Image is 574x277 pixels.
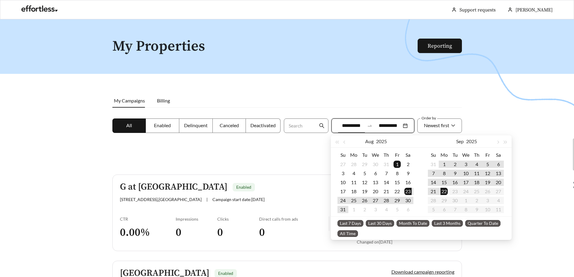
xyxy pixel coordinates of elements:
[462,161,469,168] div: 3
[430,179,437,186] div: 14
[456,135,464,147] button: Sep
[428,160,439,169] td: 2025-08-31
[439,178,450,187] td: 2025-09-15
[460,150,471,160] th: We
[359,196,370,205] td: 2025-08-26
[381,196,392,205] td: 2025-08-28
[366,220,394,227] span: Last 30 Days
[391,269,454,275] a: Download campaign reporting
[462,170,469,177] div: 10
[450,178,460,187] td: 2025-09-16
[337,220,363,227] span: Last 7 Days
[403,178,413,187] td: 2025-08-16
[516,7,553,13] span: [PERSON_NAME]
[112,39,418,55] h1: My Properties
[495,170,502,177] div: 13
[361,161,368,168] div: 29
[370,187,381,196] td: 2025-08-20
[471,150,482,160] th: Th
[120,226,176,239] h3: 0.00 %
[450,169,460,178] td: 2025-09-09
[473,179,480,186] div: 18
[114,98,145,103] span: My Campaigns
[126,122,132,128] span: All
[471,178,482,187] td: 2025-09-18
[372,197,379,204] div: 27
[365,135,374,147] button: Aug
[462,179,469,186] div: 17
[381,150,392,160] th: Th
[397,220,429,227] span: Month To Date
[392,169,403,178] td: 2025-08-08
[359,205,370,214] td: 2025-09-02
[370,150,381,160] th: We
[339,170,347,177] div: 3
[451,179,459,186] div: 16
[339,197,347,204] div: 24
[495,179,502,186] div: 20
[482,169,493,178] td: 2025-09-12
[430,161,437,168] div: 31
[218,271,233,276] span: Enabled
[428,169,439,178] td: 2025-09-07
[348,205,359,214] td: 2025-09-01
[212,197,265,202] span: Campaign start date: [DATE]
[383,197,390,204] div: 28
[372,161,379,168] div: 30
[348,150,359,160] th: Mo
[157,98,170,103] span: Billing
[441,179,448,186] div: 15
[403,169,413,178] td: 2025-08-09
[383,188,390,195] div: 21
[217,226,259,239] h3: 0
[482,160,493,169] td: 2025-09-05
[319,123,325,128] span: search
[428,178,439,187] td: 2025-09-14
[381,205,392,214] td: 2025-09-04
[370,169,381,178] td: 2025-08-06
[381,187,392,196] td: 2025-08-21
[403,187,413,196] td: 2025-08-23
[339,206,347,213] div: 31
[403,160,413,169] td: 2025-08-02
[370,178,381,187] td: 2025-08-13
[392,196,403,205] td: 2025-08-29
[206,197,208,202] span: |
[217,216,259,222] div: Clicks
[439,187,450,196] td: 2025-09-22
[259,216,329,222] div: Direct calls from ads
[250,122,276,128] span: Deactivated
[367,123,372,128] span: swap-right
[432,220,463,227] span: Last 3 Months
[372,188,379,195] div: 20
[493,169,504,178] td: 2025-09-13
[404,206,412,213] div: 6
[439,160,450,169] td: 2025-09-01
[350,197,357,204] div: 25
[392,160,403,169] td: 2025-08-01
[120,216,176,222] div: CTR
[337,169,348,178] td: 2025-08-03
[381,178,392,187] td: 2025-08-14
[394,197,401,204] div: 29
[361,197,368,204] div: 26
[418,39,462,53] button: Reporting
[394,206,401,213] div: 5
[337,196,348,205] td: 2025-08-24
[473,161,480,168] div: 4
[465,220,500,227] span: Quarter To Date
[428,150,439,160] th: Su
[337,160,348,169] td: 2025-07-27
[451,170,459,177] div: 9
[372,206,379,213] div: 3
[383,179,390,186] div: 14
[394,170,401,177] div: 8
[482,150,493,160] th: Fr
[350,179,357,186] div: 11
[372,179,379,186] div: 13
[350,170,357,177] div: 4
[361,179,368,186] div: 12
[484,170,491,177] div: 12
[392,205,403,214] td: 2025-09-05
[441,170,448,177] div: 8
